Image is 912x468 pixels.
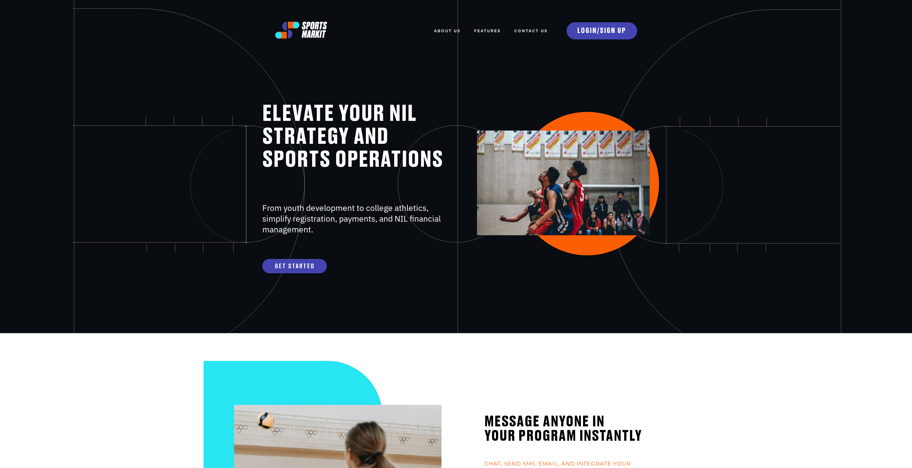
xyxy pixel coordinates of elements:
a: FEATURES [474,23,501,39]
a: Contact Us [514,23,548,39]
h1: MESSAGE aNYONE IN YOUR PROGRAM INSTANTLY [484,415,678,443]
img: logo [275,22,328,39]
a: GET STARTED [262,259,327,273]
span: From youth development to college athletics, simplify registration, payments, and NIL financial m... [262,202,441,235]
a: LOGIN/SIGN UP [567,22,637,39]
a: ABOUT US [434,23,460,39]
h1: ELEVATE YOUR NIL STRATEGY AND SPORTS OPERATIONS [262,103,448,171]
